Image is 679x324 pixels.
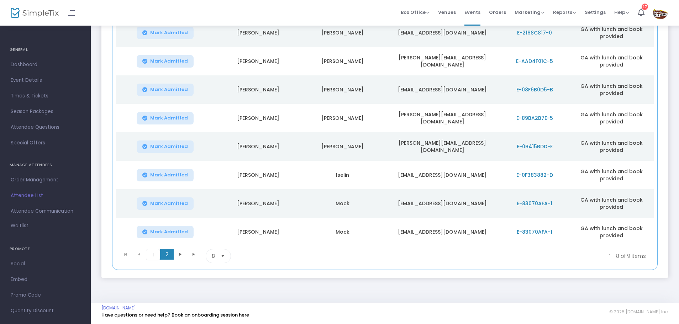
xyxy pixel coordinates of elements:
[609,309,668,315] span: © 2025 [DOMAIN_NAME] Inc.
[300,218,385,246] td: Mock
[11,306,80,315] span: Quantity Discount
[516,58,553,65] span: E-AAD4F01C-5
[569,132,653,161] td: GA with lunch and book provided
[116,2,654,246] div: Data table
[464,3,480,21] span: Events
[216,189,300,218] td: [PERSON_NAME]
[385,161,500,189] td: [EMAIL_ADDRESS][DOMAIN_NAME]
[300,75,385,104] td: [PERSON_NAME]
[438,3,456,21] span: Venues
[569,47,653,75] td: GA with lunch and book provided
[11,138,80,148] span: Special Offers
[187,249,201,260] span: Go to the last page
[614,9,629,16] span: Help
[569,75,653,104] td: GA with lunch and book provided
[385,18,500,47] td: [EMAIL_ADDRESS][DOMAIN_NAME]
[385,47,500,75] td: [PERSON_NAME][EMAIL_ADDRESS][DOMAIN_NAME]
[150,87,188,92] span: Mark Admitted
[137,112,194,124] button: Mark Admitted
[218,249,228,263] button: Select
[216,132,300,161] td: [PERSON_NAME]
[385,218,500,246] td: [EMAIL_ADDRESS][DOMAIN_NAME]
[137,55,194,68] button: Mark Admitted
[517,29,552,36] span: E-2168C817-0
[174,249,187,260] span: Go to the next page
[216,18,300,47] td: [PERSON_NAME]
[216,161,300,189] td: [PERSON_NAME]
[216,75,300,104] td: [PERSON_NAME]
[10,43,81,57] h4: GENERAL
[11,291,80,300] span: Promo Code
[101,312,249,318] a: Have questions or need help? Book an onboarding session here
[178,251,183,257] span: Go to the next page
[150,201,188,206] span: Mark Admitted
[11,60,80,69] span: Dashboard
[516,86,553,93] span: E-08F6B0D5-B
[150,229,188,235] span: Mark Admitted
[150,30,188,36] span: Mark Admitted
[11,91,80,101] span: Times & Tickets
[517,200,552,207] span: E-83070AFA-1
[300,47,385,75] td: [PERSON_NAME]
[553,9,576,16] span: Reports
[516,115,553,122] span: E-89BA2B7E-5
[216,218,300,246] td: [PERSON_NAME]
[150,58,188,64] span: Mark Admitted
[11,207,80,216] span: Attendee Communication
[11,175,80,185] span: Order Management
[515,9,544,16] span: Marketing
[385,75,500,104] td: [EMAIL_ADDRESS][DOMAIN_NAME]
[569,104,653,132] td: GA with lunch and book provided
[11,191,80,200] span: Attendee List
[101,305,136,311] a: [DOMAIN_NAME]
[300,132,385,161] td: [PERSON_NAME]
[300,18,385,47] td: [PERSON_NAME]
[569,18,653,47] td: GA with lunch and book provided
[569,189,653,218] td: GA with lunch and book provided
[11,76,80,85] span: Event Details
[11,222,28,229] span: Waitlist
[137,84,194,96] button: Mark Admitted
[300,161,385,189] td: Iselin
[137,197,194,210] button: Mark Admitted
[212,253,215,260] span: 8
[150,172,188,178] span: Mark Admitted
[191,251,197,257] span: Go to the last page
[150,115,188,121] span: Mark Admitted
[146,249,160,260] span: Page 1
[300,104,385,132] td: [PERSON_NAME]
[137,27,194,39] button: Mark Admitted
[10,242,81,256] h4: PROMOTE
[160,249,174,260] span: Page 2
[642,4,648,10] div: 17
[11,107,80,116] span: Season Packages
[11,259,80,269] span: Social
[150,144,188,149] span: Mark Admitted
[11,275,80,284] span: Embed
[569,218,653,246] td: GA with lunch and book provided
[11,123,80,132] span: Attendee Questions
[216,104,300,132] td: [PERSON_NAME]
[517,143,553,150] span: E-0B415BDD-E
[517,228,552,235] span: E-83070AFA-1
[137,140,194,153] button: Mark Admitted
[300,189,385,218] td: Mock
[301,249,646,263] kendo-pager-info: 1 - 8 of 9 items
[137,226,194,238] button: Mark Admitted
[10,158,81,172] h4: MANAGE ATTENDEES
[385,104,500,132] td: [PERSON_NAME][EMAIL_ADDRESS][DOMAIN_NAME]
[569,161,653,189] td: GA with lunch and book provided
[489,3,506,21] span: Orders
[401,9,430,16] span: Box Office
[216,47,300,75] td: [PERSON_NAME]
[385,189,500,218] td: [EMAIL_ADDRESS][DOMAIN_NAME]
[585,3,606,21] span: Settings
[137,169,194,181] button: Mark Admitted
[385,132,500,161] td: [PERSON_NAME][EMAIL_ADDRESS][DOMAIN_NAME]
[516,171,553,179] span: E-0F383882-D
